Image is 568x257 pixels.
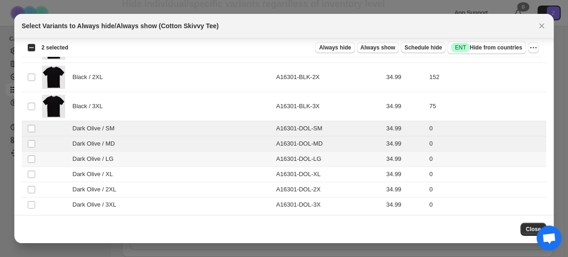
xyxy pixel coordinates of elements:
td: A16301-DOL-LG [273,152,383,167]
h2: Select Variants to Always hide/Always show (Cotton Skivvy Tee) [22,21,219,31]
td: 34.99 [384,63,427,92]
td: 0 [427,167,546,182]
td: 34.99 [384,121,427,136]
span: Dark Olive / 3XL [73,200,121,209]
span: Dark Olive / LG [73,154,119,164]
td: 152 [427,63,546,92]
a: Open chat [537,226,562,251]
td: 34.99 [384,92,427,121]
img: ZF_CottonSlubTee_Black_1.jpg [42,66,65,89]
td: A16301-DOL-MD [273,136,383,152]
td: 0 [427,182,546,197]
span: Schedule hide [404,44,442,51]
td: 34.99 [384,182,427,197]
td: A16301-DOL-2X [273,182,383,197]
button: Close [535,19,548,32]
span: 2 selected [42,44,68,51]
img: ZF_CottonSlubTee_Black_1.jpg [42,95,65,118]
td: 75 [427,92,546,121]
td: 0 [427,152,546,167]
span: Hide from countries [451,43,522,52]
td: 0 [427,121,546,136]
span: Dark Olive / SM [73,124,120,133]
span: Dark Olive / 2XL [73,185,121,194]
td: A16301-DOL-XL [273,167,383,182]
td: 34.99 [384,136,427,152]
td: A16301-BLK-2X [273,63,383,92]
td: 0 [427,136,546,152]
button: Always hide [315,42,354,53]
button: Close [520,223,547,236]
span: Dark Olive / XL [73,170,118,179]
span: Black / 2XL [73,73,108,82]
button: Schedule hide [401,42,446,53]
button: More actions [528,42,539,53]
span: Always show [360,44,395,51]
span: ENT [455,44,466,51]
td: 34.99 [384,197,427,213]
td: A16301-BLK-3X [273,92,383,121]
td: A16301-DOL-SM [273,121,383,136]
td: A16301-DOL-3X [273,197,383,213]
span: Black / 3XL [73,102,108,111]
button: SuccessENTHide from countries [447,41,525,54]
td: 34.99 [384,167,427,182]
button: Always show [357,42,399,53]
span: Close [526,226,541,233]
td: 34.99 [384,152,427,167]
span: Always hide [319,44,351,51]
span: Dark Olive / MD [73,139,120,148]
td: 0 [427,197,546,213]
